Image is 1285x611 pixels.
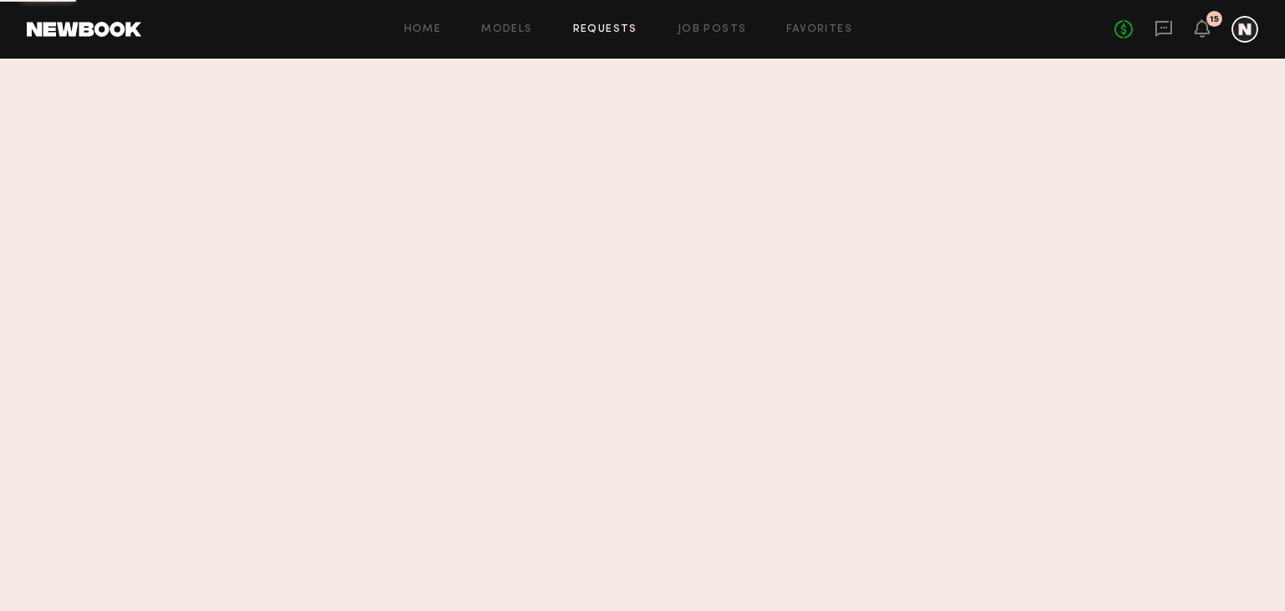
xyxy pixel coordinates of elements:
a: Models [481,24,532,35]
a: Favorites [786,24,852,35]
a: Home [404,24,442,35]
a: Requests [573,24,637,35]
div: 15 [1210,15,1219,24]
a: Job Posts [678,24,747,35]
